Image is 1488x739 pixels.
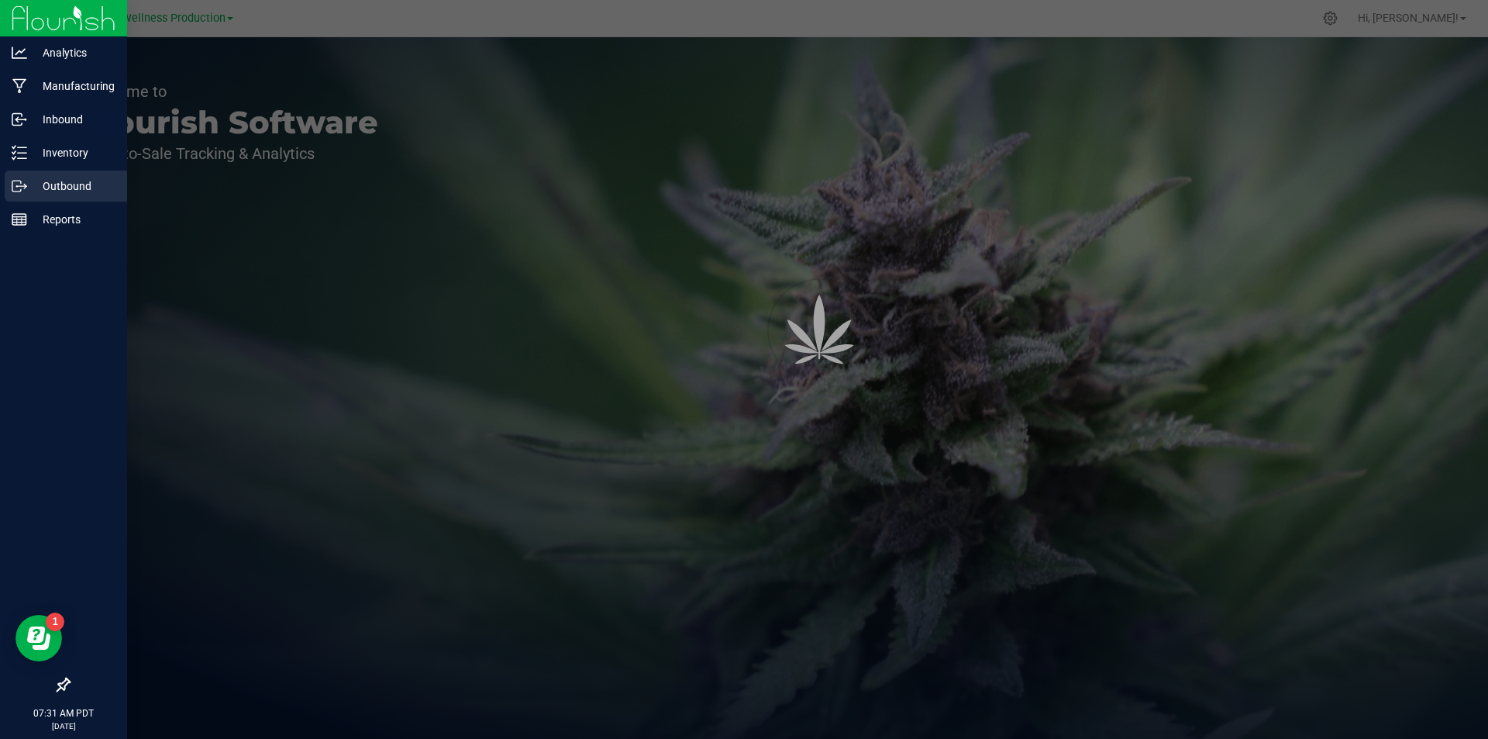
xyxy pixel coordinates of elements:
inline-svg: Outbound [12,178,27,194]
p: Inventory [27,143,120,162]
p: 07:31 AM PDT [7,706,120,720]
iframe: Resource center unread badge [46,613,64,631]
inline-svg: Manufacturing [12,78,27,94]
p: Outbound [27,177,120,195]
iframe: Resource center [15,615,62,661]
inline-svg: Reports [12,212,27,227]
p: Manufacturing [27,77,120,95]
p: [DATE] [7,720,120,732]
p: Reports [27,210,120,229]
p: Inbound [27,110,120,129]
p: Analytics [27,43,120,62]
inline-svg: Inventory [12,145,27,161]
inline-svg: Analytics [12,45,27,60]
inline-svg: Inbound [12,112,27,127]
